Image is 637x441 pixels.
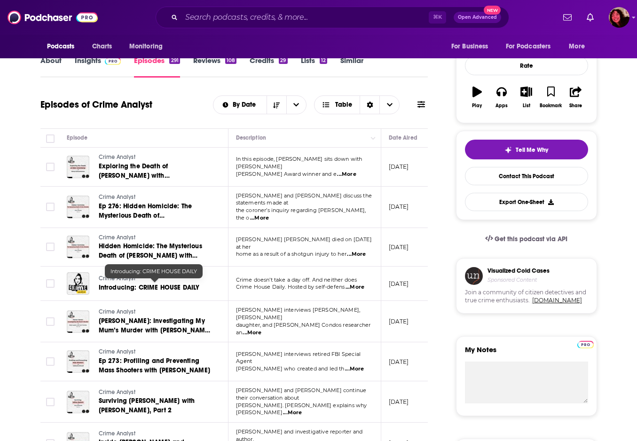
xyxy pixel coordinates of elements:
[75,56,121,78] a: InsightsPodchaser Pro
[236,171,337,177] span: [PERSON_NAME] Award winner and e
[495,103,508,109] div: Apps
[236,322,371,336] span: daughter, and [PERSON_NAME] Condos researcher an
[110,268,197,275] span: Introducing: CRIME HOUSE DAILY
[99,162,170,189] span: Exploring the Death of [PERSON_NAME] with [PERSON_NAME]
[236,365,345,372] span: [PERSON_NAME] who created and led th
[236,251,346,257] span: home as a result of a shotgun injury to her
[337,171,356,178] span: ...More
[99,316,212,335] a: [PERSON_NAME]: Investigating My Mum’s Murder with [PERSON_NAME] and [PERSON_NAME], Part 16
[562,38,597,55] button: open menu
[389,203,409,211] p: [DATE]
[99,396,212,415] a: Surviving [PERSON_NAME] with [PERSON_NAME], Part 2
[99,430,135,437] span: Crime Analyst
[577,341,594,348] img: Podchaser Pro
[46,279,55,288] span: Toggle select row
[346,283,364,291] span: ...More
[99,317,211,344] span: [PERSON_NAME]: Investigating My Mum’s Murder with [PERSON_NAME] and [PERSON_NAME], Part 16
[495,235,567,243] span: Get this podcast via API
[516,146,548,154] span: Tell Me Why
[46,203,55,211] span: Toggle select row
[250,214,269,222] span: ...More
[99,194,135,200] span: Crime Analyst
[213,102,267,108] button: open menu
[129,40,163,53] span: Monitoring
[99,153,212,162] a: Crime Analyst
[559,9,575,25] a: Show notifications dropdown
[236,192,372,206] span: [PERSON_NAME] and [PERSON_NAME] discuss the statements made at
[99,356,212,375] a: Ep 273: Profiling and Preventing Mass Shooters with [PERSON_NAME]
[99,242,202,269] span: Hidden Homicide: The Mysterious Death of [PERSON_NAME] with [PERSON_NAME], Part 1
[225,57,236,64] div: 108
[243,329,261,337] span: ...More
[46,317,55,326] span: Toggle select row
[99,388,212,397] a: Crime Analyst
[267,96,286,114] button: Sort Direction
[465,345,588,362] label: My Notes
[429,11,446,24] span: ⌘ K
[389,132,417,143] div: Date Aired
[389,280,409,288] p: [DATE]
[236,351,361,365] span: [PERSON_NAME] interviews retired FBI Special Agent
[465,56,588,75] div: Rate
[609,7,629,28] span: Logged in as Kathryn-Musilek
[99,308,212,316] a: Crime Analyst
[286,96,306,114] button: open menu
[539,80,563,114] button: Bookmark
[236,236,372,250] span: [PERSON_NAME] [PERSON_NAME] died on [DATE] at her
[465,80,489,114] button: Play
[99,389,135,395] span: Crime Analyst
[345,365,364,373] span: ...More
[236,307,361,321] span: [PERSON_NAME] interviews [PERSON_NAME], [PERSON_NAME]
[236,132,266,143] div: Description
[506,40,551,53] span: For Podcasters
[46,357,55,366] span: Toggle select row
[236,207,366,221] span: the coroner’s inquiry regarding [PERSON_NAME], the o
[40,99,152,110] h1: Episodes of Crime Analyst
[454,12,501,23] button: Open AdvancedNew
[236,276,357,283] span: Crime doesn’t take a day off. And neither does
[488,267,550,275] h3: Visualized Cold Cases
[46,163,55,171] span: Toggle select row
[504,146,512,154] img: tell me why sparkle
[99,283,200,291] span: Introducing: CRIME HOUSE DAILY
[99,234,135,241] span: Crime Analyst
[488,276,550,283] h4: Sponsored Content
[123,38,175,55] button: open menu
[40,38,87,55] button: open menu
[279,57,287,64] div: 29
[577,339,594,348] a: Pro website
[236,402,367,416] span: [PERSON_NAME]. [PERSON_NAME] explains why [PERSON_NAME]
[99,348,135,355] span: Crime Analyst
[489,80,514,114] button: Apps
[389,163,409,171] p: [DATE]
[236,283,345,290] span: Crime House Daily. Hosted by self-defens
[569,103,582,109] div: Share
[389,398,409,406] p: [DATE]
[451,40,488,53] span: For Business
[105,57,121,65] img: Podchaser Pro
[67,132,88,143] div: Episode
[236,156,362,170] span: In this episode, [PERSON_NAME] sits down with [PERSON_NAME]
[389,358,409,366] p: [DATE]
[389,317,409,325] p: [DATE]
[523,103,530,109] div: List
[465,289,588,305] span: Join a community of citizen detectives and true crime enthusiasts.
[389,243,409,251] p: [DATE]
[46,243,55,251] span: Toggle select row
[99,275,135,282] span: Crime Analyst
[99,242,212,260] a: Hidden Homicide: The Mysterious Death of [PERSON_NAME] with [PERSON_NAME], Part 1
[47,40,75,53] span: Podcasts
[99,234,212,242] a: Crime Analyst
[320,57,327,64] div: 12
[40,56,62,78] a: About
[465,267,483,285] img: coldCase.18b32719.png
[314,95,400,114] button: Choose View
[99,348,212,356] a: Crime Analyst
[360,96,379,114] div: Sort Direction
[99,193,212,202] a: Crime Analyst
[99,308,135,315] span: Crime Analyst
[250,56,287,78] a: Credits29
[301,56,327,78] a: Lists12
[99,357,210,374] span: Ep 273: Profiling and Preventing Mass Shooters with [PERSON_NAME]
